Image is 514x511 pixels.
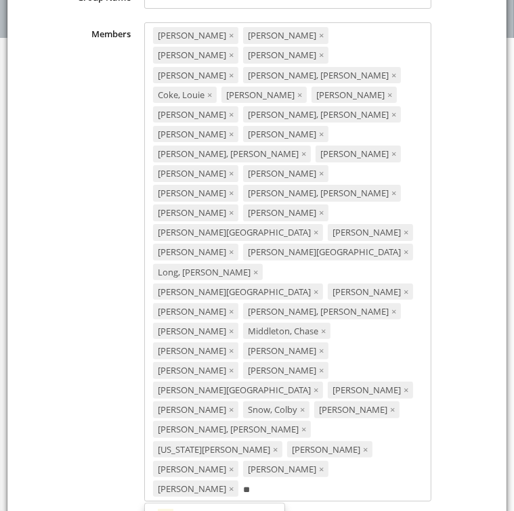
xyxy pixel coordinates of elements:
span: × [229,206,234,219]
div: [PERSON_NAME] [153,342,239,359]
div: [PERSON_NAME] [316,146,402,162]
span: × [229,403,234,416]
span: × [314,226,318,238]
div: [PERSON_NAME] [328,224,414,241]
span: × [319,128,324,140]
span: × [314,384,318,396]
div: [PERSON_NAME] [314,401,400,418]
div: [PERSON_NAME] [221,87,307,104]
div: [PERSON_NAME], [PERSON_NAME] [153,421,312,438]
div: [PERSON_NAME] [153,244,239,261]
div: [PERSON_NAME] [153,481,239,497]
div: [PERSON_NAME] [153,47,239,64]
div: [PERSON_NAME] [153,67,239,84]
span: × [229,345,234,357]
div: [PERSON_NAME] [153,185,239,202]
div: [PERSON_NAME] [153,323,239,340]
span: × [319,29,324,41]
div: [PERSON_NAME] [287,441,373,458]
div: [US_STATE][PERSON_NAME] [153,441,283,458]
span: × [229,364,234,376]
span: × [391,305,396,317]
div: [PERSON_NAME] [153,204,239,221]
span: × [297,89,302,101]
span: × [229,246,234,258]
span: × [391,69,396,81]
div: [PERSON_NAME] [243,461,329,478]
div: [PERSON_NAME] [243,126,329,143]
span: × [229,305,234,317]
div: [PERSON_NAME] [153,461,239,478]
span: × [319,49,324,61]
span: × [319,167,324,179]
span: × [301,148,306,160]
label: Members [18,22,137,502]
span: × [391,148,396,160]
span: × [319,463,324,475]
div: [PERSON_NAME] [243,165,329,182]
div: [PERSON_NAME] [243,27,329,44]
div: [PERSON_NAME] [312,87,398,104]
div: [PERSON_NAME] [153,27,239,44]
div: [PERSON_NAME] [243,47,329,64]
div: [PERSON_NAME][GEOGRAPHIC_DATA] [153,382,324,399]
span: × [404,384,408,396]
span: × [363,443,368,456]
div: [PERSON_NAME] [243,204,329,221]
span: × [229,463,234,475]
span: × [229,187,234,199]
div: [PERSON_NAME][GEOGRAPHIC_DATA] [243,244,414,261]
span: × [404,286,408,298]
div: [PERSON_NAME] [153,362,239,379]
span: × [391,187,396,199]
div: [PERSON_NAME], [PERSON_NAME] [243,303,402,320]
span: × [229,128,234,140]
span: × [404,226,408,238]
span: × [229,167,234,179]
span: × [229,108,234,120]
span: × [229,325,234,337]
span: × [319,364,324,376]
span: × [229,483,234,495]
span: × [253,266,258,278]
span: × [314,286,318,298]
div: Middleton, Chase [243,323,331,340]
span: × [321,325,326,337]
span: × [300,403,305,416]
div: Coke, Louie [153,87,217,104]
div: [PERSON_NAME][GEOGRAPHIC_DATA] [153,224,324,241]
div: [PERSON_NAME] [328,284,414,301]
div: Long, [PERSON_NAME] [153,264,263,281]
div: [PERSON_NAME] [153,126,239,143]
div: [PERSON_NAME], [PERSON_NAME] [243,67,402,84]
div: [PERSON_NAME] [153,165,239,182]
span: × [319,206,324,219]
div: [PERSON_NAME][GEOGRAPHIC_DATA] [153,284,324,301]
span: × [319,345,324,357]
div: [PERSON_NAME], [PERSON_NAME] [153,146,312,162]
span: × [391,108,396,120]
div: [PERSON_NAME] [153,106,239,123]
div: [PERSON_NAME] [328,382,414,399]
span: × [390,403,395,416]
div: [PERSON_NAME] [243,362,329,379]
span: × [404,246,408,258]
div: [PERSON_NAME], [PERSON_NAME] [243,185,402,202]
span: × [301,423,306,435]
span: × [387,89,392,101]
span: × [229,49,234,61]
div: Snow, Colby [243,401,310,418]
div: [PERSON_NAME] [153,303,239,320]
span: × [229,29,234,41]
div: [PERSON_NAME], [PERSON_NAME] [243,106,402,123]
span: × [229,69,234,81]
div: [PERSON_NAME] [153,401,239,418]
span: × [207,89,212,101]
span: × [273,443,278,456]
div: [PERSON_NAME] [243,342,329,359]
